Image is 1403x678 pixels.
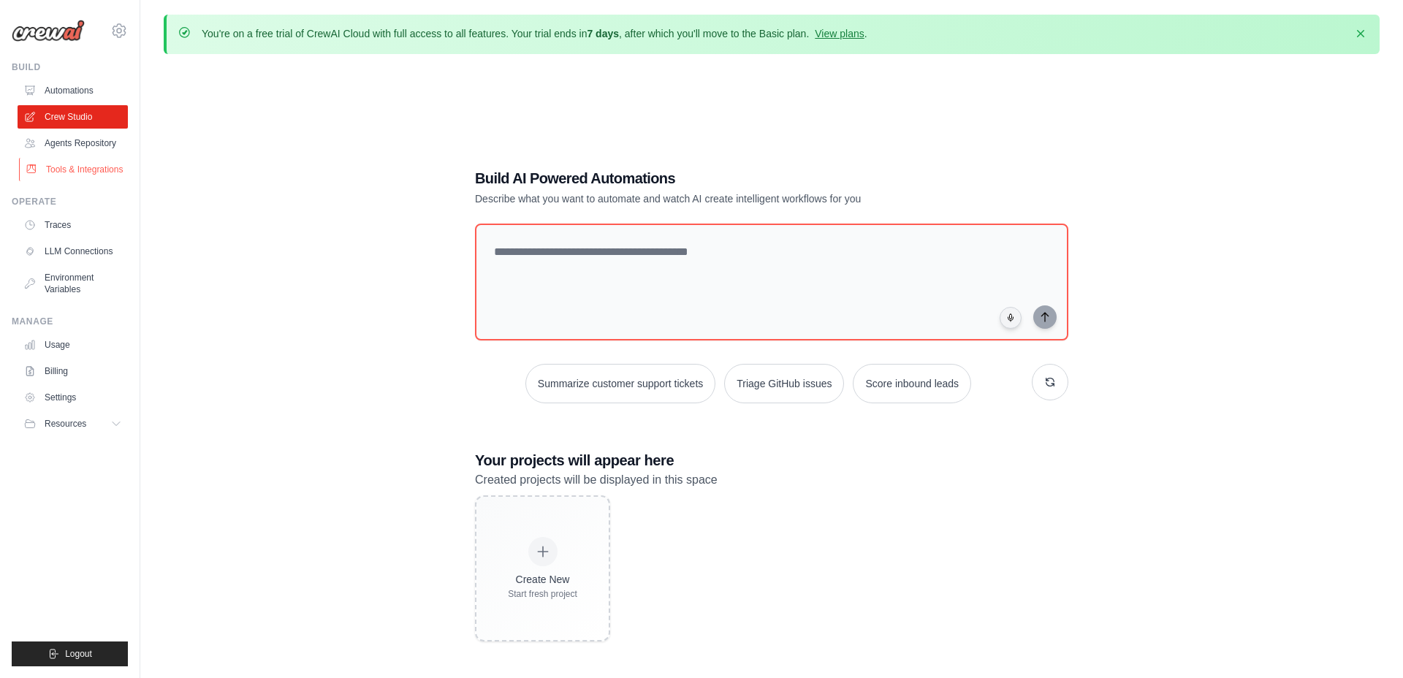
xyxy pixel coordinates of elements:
[18,79,128,102] a: Automations
[1032,364,1068,400] button: Get new suggestions
[508,572,577,587] div: Create New
[65,648,92,660] span: Logout
[18,132,128,155] a: Agents Repository
[815,28,864,39] a: View plans
[18,213,128,237] a: Traces
[45,418,86,430] span: Resources
[18,105,128,129] a: Crew Studio
[508,588,577,600] div: Start fresh project
[19,158,129,181] a: Tools & Integrations
[12,316,128,327] div: Manage
[18,412,128,435] button: Resources
[475,471,1068,490] p: Created projects will be displayed in this space
[475,191,966,206] p: Describe what you want to automate and watch AI create intelligent workflows for you
[475,450,1068,471] h3: Your projects will appear here
[12,20,85,42] img: Logo
[1000,307,1022,329] button: Click to speak your automation idea
[18,359,128,383] a: Billing
[853,364,971,403] button: Score inbound leads
[12,61,128,73] div: Build
[18,386,128,409] a: Settings
[18,266,128,301] a: Environment Variables
[12,641,128,666] button: Logout
[587,28,619,39] strong: 7 days
[475,168,966,188] h1: Build AI Powered Automations
[724,364,844,403] button: Triage GitHub issues
[525,364,715,403] button: Summarize customer support tickets
[202,26,867,41] p: You're on a free trial of CrewAI Cloud with full access to all features. Your trial ends in , aft...
[18,333,128,357] a: Usage
[18,240,128,263] a: LLM Connections
[12,196,128,207] div: Operate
